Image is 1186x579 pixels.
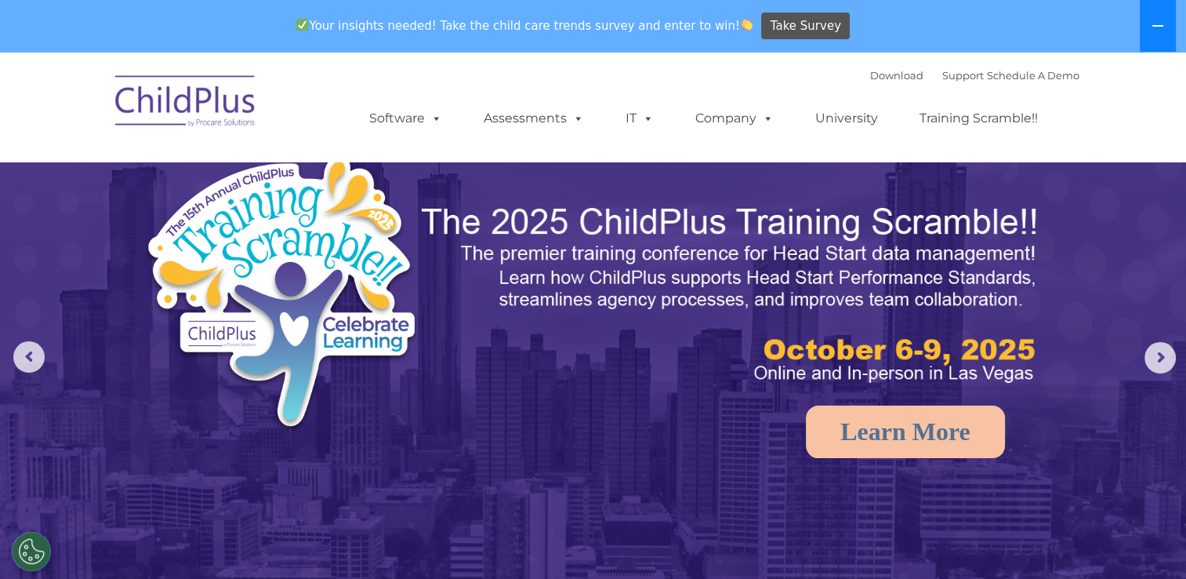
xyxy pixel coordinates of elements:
[870,69,923,82] a: Download
[771,13,841,40] span: Take Survey
[218,104,266,115] span: Last name
[296,19,308,31] img: ✅
[987,69,1079,82] a: Schedule A Demo
[354,103,458,134] a: Software
[761,13,850,40] a: Take Survey
[107,64,264,143] img: ChildPlus by Procare Solutions
[870,69,1079,82] font: |
[468,103,600,134] a: Assessments
[741,19,753,31] img: 👏
[12,532,51,571] button: Cookies Settings
[218,168,285,180] span: Phone number
[904,103,1054,134] a: Training Scramble!!
[290,10,760,41] span: Your insights needed! Take the child care trends survey and enter to win!
[806,406,1005,458] a: Learn More
[610,103,669,134] a: IT
[942,69,984,82] a: Support
[800,103,894,134] a: University
[680,103,789,134] a: Company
